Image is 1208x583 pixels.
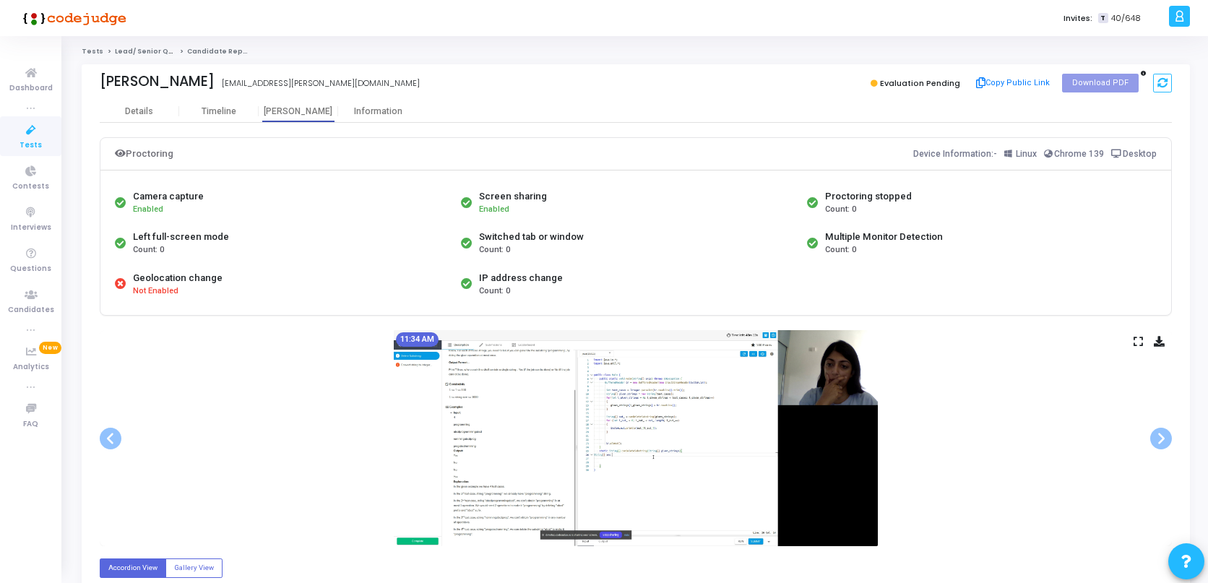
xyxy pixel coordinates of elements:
[8,304,54,316] span: Candidates
[10,263,51,275] span: Questions
[1064,12,1092,25] label: Invites:
[133,244,164,256] span: Count: 0
[259,106,338,117] div: [PERSON_NAME]
[82,47,103,56] a: Tests
[825,244,856,256] span: Count: 0
[479,271,563,285] div: IP address change
[133,271,223,285] div: Geolocation change
[222,77,420,90] div: [EMAIL_ADDRESS][PERSON_NAME][DOMAIN_NAME]
[972,72,1055,94] button: Copy Public Link
[1123,149,1157,159] span: Desktop
[825,204,856,216] span: Count: 0
[100,73,215,90] div: [PERSON_NAME]
[1062,74,1139,92] button: Download PDF
[9,82,53,95] span: Dashboard
[479,244,510,256] span: Count: 0
[1016,149,1037,159] span: Linux
[133,189,204,204] div: Camera capture
[39,342,61,354] span: New
[1054,149,1104,159] span: Chrome 139
[82,47,1190,56] nav: breadcrumb
[115,145,173,163] div: Proctoring
[20,139,42,152] span: Tests
[115,47,247,56] a: Lead/ Senior Quality Engineer Test 5
[187,47,254,56] span: Candidate Report
[18,4,126,33] img: logo
[913,145,1157,163] div: Device Information:-
[338,106,418,117] div: Information
[479,204,509,214] span: Enabled
[12,181,49,193] span: Contests
[394,330,878,546] img: screenshot-1756533853164.jpeg
[11,222,51,234] span: Interviews
[479,285,510,298] span: Count: 0
[100,558,166,578] label: Accordion View
[396,332,439,347] mat-chip: 11:34 AM
[479,189,547,204] div: Screen sharing
[202,106,236,117] div: Timeline
[880,77,960,89] span: Evaluation Pending
[825,189,912,204] div: Proctoring stopped
[125,106,153,117] div: Details
[133,230,229,244] div: Left full-screen mode
[825,230,943,244] div: Multiple Monitor Detection
[1098,13,1108,24] span: T
[133,285,178,298] span: Not Enabled
[23,418,38,431] span: FAQ
[13,361,49,373] span: Analytics
[479,230,584,244] div: Switched tab or window
[1111,12,1141,25] span: 40/648
[165,558,223,578] label: Gallery View
[133,204,163,214] span: Enabled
